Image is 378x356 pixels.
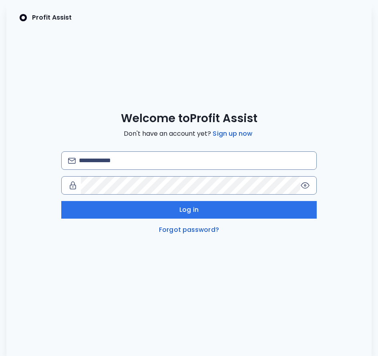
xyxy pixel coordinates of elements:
[157,225,221,235] a: Forgot password?
[61,201,317,219] button: Log in
[19,13,27,22] img: SpotOn Logo
[121,111,257,126] span: Welcome to Profit Assist
[32,13,72,22] p: Profit Assist
[211,129,254,139] a: Sign up now
[124,129,254,139] span: Don't have an account yet?
[179,205,199,215] span: Log in
[68,158,76,164] img: email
